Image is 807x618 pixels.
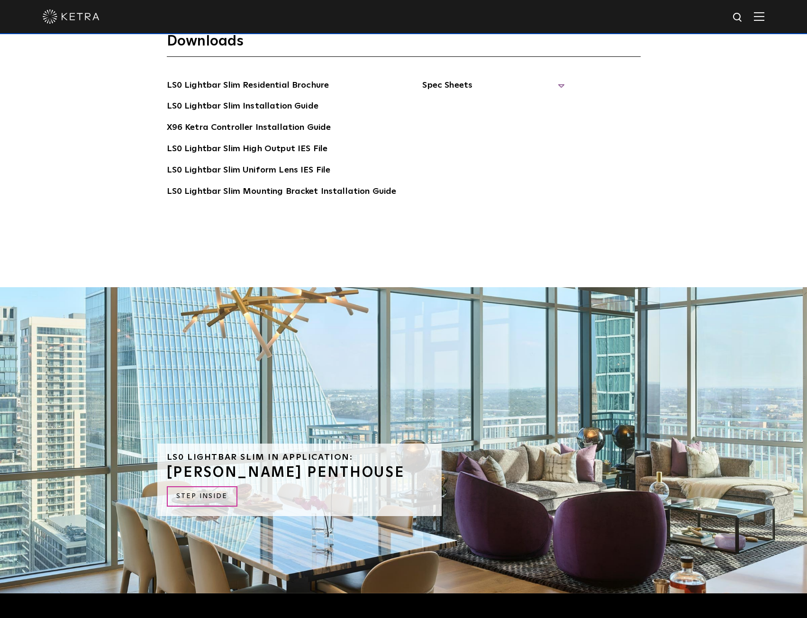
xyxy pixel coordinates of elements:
h3: Downloads [167,32,641,57]
img: Hamburger%20Nav.svg [754,12,764,21]
a: LS0 Lightbar Slim Residential Brochure [167,79,329,94]
a: STEP INSIDE [167,486,237,507]
h3: [PERSON_NAME] PENTHOUSE [167,465,432,480]
img: search icon [732,12,744,24]
img: ketra-logo-2019-white [43,9,100,24]
a: LS0 Lightbar Slim Installation Guide [167,100,318,115]
a: X96 Ketra Controller Installation Guide [167,121,331,136]
h6: LS0 Lightbar Slim in Application: [167,453,432,462]
span: Spec Sheets [422,79,564,100]
a: LS0 Lightbar Slim Mounting Bracket Installation Guide [167,185,397,200]
a: LS0 Lightbar Slim Uniform Lens IES File [167,164,331,179]
a: LS0 Lightbar Slim High Output IES File [167,142,328,157]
